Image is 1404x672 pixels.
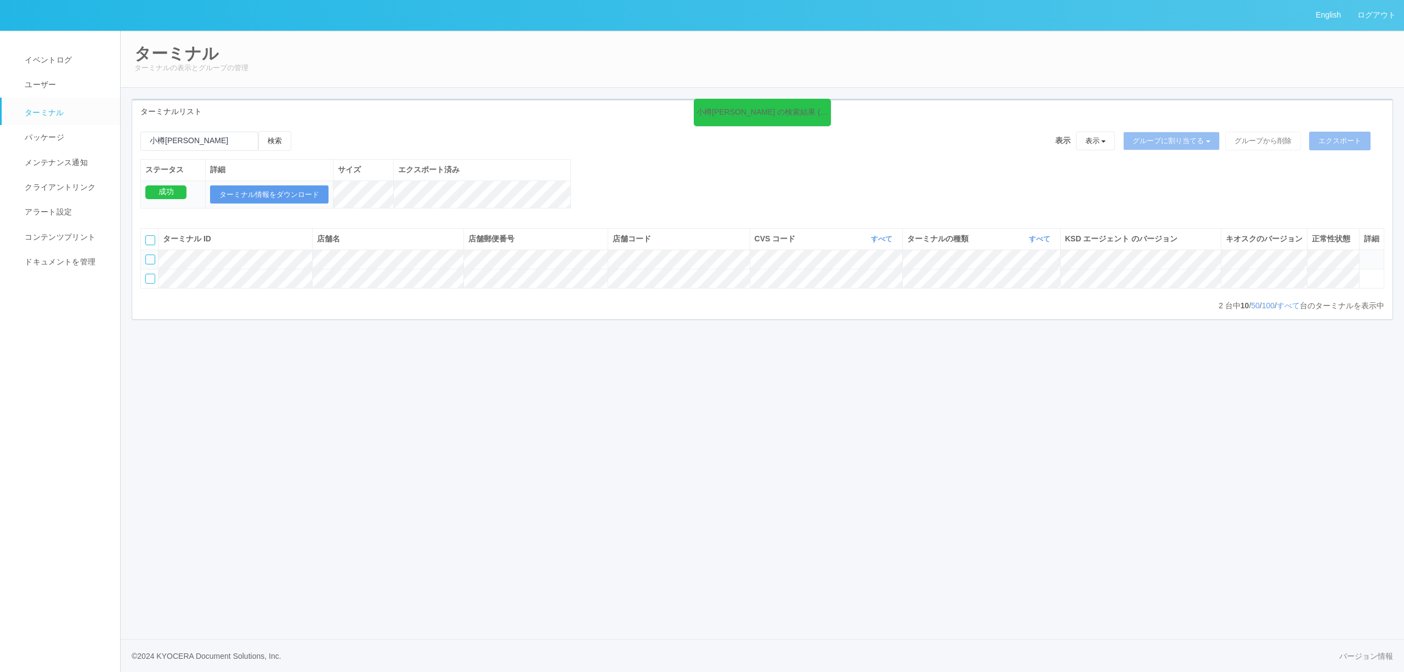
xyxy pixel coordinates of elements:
[22,183,95,191] span: クライアントリンク
[468,234,514,243] span: 店舗郵便番号
[317,234,340,243] span: 店舗名
[1277,301,1300,310] a: すべて
[22,207,72,216] span: アラート設定
[22,55,72,64] span: イベントログ
[907,233,971,245] span: ターミナルの種類
[338,164,389,176] div: サイズ
[613,234,651,243] span: 店舗コード
[2,72,130,97] a: ユーザー
[697,106,828,118] div: 小樽[PERSON_NAME] の検索結果 (2 件)
[1251,301,1260,310] a: 50
[132,100,1392,123] div: ターミナルリスト
[22,233,95,241] span: コンテンツプリント
[22,80,56,89] span: ユーザー
[2,175,130,200] a: クライアントリンク
[2,98,130,125] a: ターミナル
[210,164,329,176] div: 詳細
[1241,301,1249,310] span: 10
[1225,132,1301,150] button: グループから削除
[134,44,1390,63] h2: ターミナル
[22,158,88,167] span: メンテナンス通知
[1364,233,1379,245] div: 詳細
[258,131,291,151] button: 検索
[22,257,95,266] span: ドキュメントを管理
[2,200,130,224] a: アラート設定
[1262,301,1275,310] a: 100
[145,164,201,176] div: ステータス
[1219,301,1225,310] span: 2
[22,133,64,142] span: パッケージ
[2,225,130,250] a: コンテンツプリント
[163,233,308,245] div: ターミナル ID
[1226,234,1303,243] span: キオスクのバージョン
[398,164,566,176] div: エクスポート済み
[1026,234,1056,245] button: すべて
[1312,234,1350,243] span: 正常性状態
[871,235,895,243] a: すべて
[2,250,130,274] a: ドキュメントを管理
[22,108,64,117] span: ターミナル
[1029,235,1053,243] a: すべて
[210,185,329,204] button: ターミナル情報をダウンロード
[1309,132,1371,150] button: エクスポート
[1123,132,1220,150] button: グループに割り当てる
[1076,132,1116,150] button: 表示
[134,63,1390,74] p: ターミナルの表示とグループの管理
[1055,135,1071,146] span: 表示
[1339,651,1393,662] a: バージョン情報
[868,234,898,245] button: すべて
[145,185,186,199] div: 成功
[1065,234,1177,243] span: KSD エージェント のバージョン
[755,233,799,245] span: CVS コード
[2,48,130,72] a: イベントログ
[132,652,281,660] span: © 2024 KYOCERA Document Solutions, Inc.
[2,125,130,150] a: パッケージ
[1219,300,1384,312] p: 台中 / / / 台のターミナルを表示中
[2,150,130,175] a: メンテナンス通知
